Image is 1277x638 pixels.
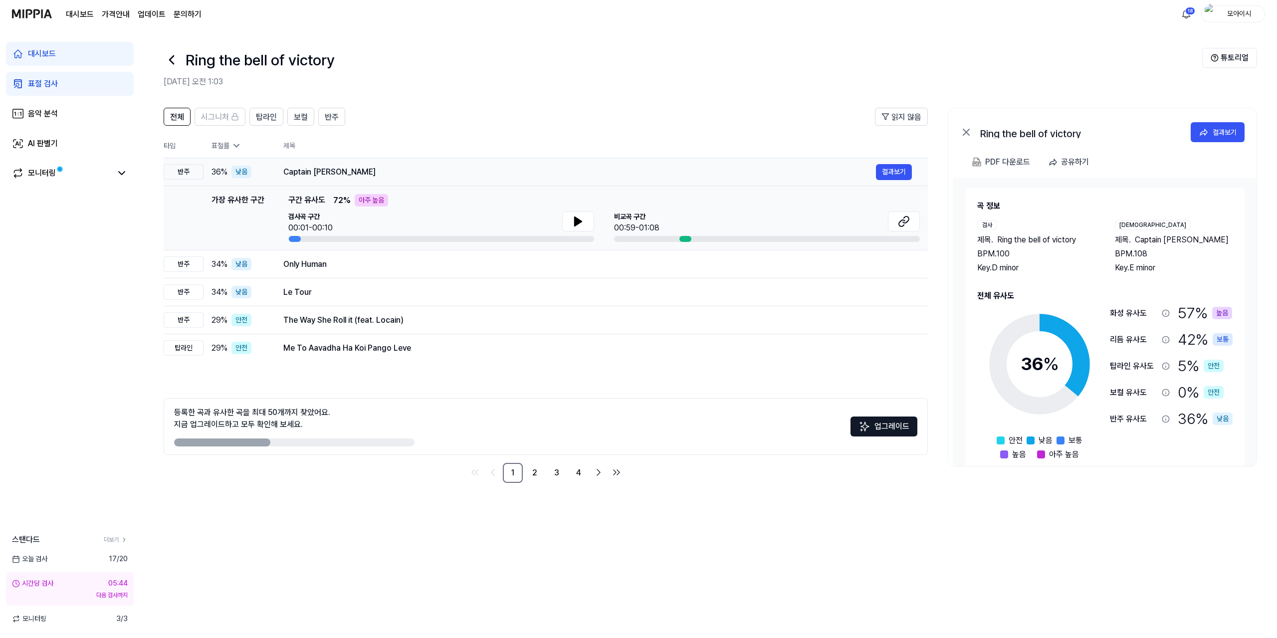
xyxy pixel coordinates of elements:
[1180,8,1192,20] img: 알림
[287,108,314,126] button: 보컬
[283,134,928,158] th: 제목
[212,342,227,354] span: 29 %
[1110,307,1158,319] div: 화성 유사도
[283,166,876,178] div: Captain [PERSON_NAME]
[977,200,1233,212] h2: 곡 정보
[104,535,128,544] a: 더보기
[1178,328,1233,351] div: 42 %
[876,164,912,180] button: 결과보기
[164,312,204,328] div: 반주
[997,234,1076,246] span: Ring the bell of victory
[591,464,607,480] a: Go to next page
[525,463,545,483] a: 2
[1202,48,1257,68] button: 튜토리얼
[164,463,928,483] nav: pagination
[170,111,184,123] span: 전체
[1110,387,1158,399] div: 보컬 유사도
[1178,408,1233,430] div: 36 %
[12,578,53,589] div: 시간당 검사
[12,591,128,600] div: 다음 검사까지
[1204,360,1224,372] div: 안전
[231,258,251,270] div: 낮음
[1213,127,1237,138] div: 결과보기
[12,534,40,546] span: 스탠다드
[6,42,134,66] a: 대시보드
[614,212,659,222] span: 비교곡 구간
[1205,4,1217,24] img: profile
[102,8,130,20] button: 가격안내
[212,258,227,270] span: 34 %
[355,194,388,207] div: 아주 높음
[1201,5,1265,22] button: profile모아이시
[1135,234,1229,246] span: Captain [PERSON_NAME]
[212,141,267,151] div: 표절률
[318,108,345,126] button: 반주
[12,614,46,624] span: 모니터링
[1044,152,1097,172] button: 공유하기
[164,108,191,126] button: 전체
[174,407,330,430] div: 등록한 곡과 유사한 곡을 최대 50개까지 찾았어요. 지금 업그레이드하고 모두 확인해 보세요.
[980,126,1180,138] div: Ring the bell of victory
[12,167,112,179] a: 모니터링
[231,314,251,326] div: 안전
[231,342,251,354] div: 안전
[1110,360,1158,372] div: 탑라인 유사도
[1115,262,1233,274] div: Key. E minor
[1061,156,1089,169] div: 공유하기
[109,554,128,564] span: 17 / 20
[609,464,625,480] a: Go to last page
[485,464,501,480] a: Go to previous page
[977,220,997,230] div: 검사
[66,8,94,20] a: 대시보드
[6,72,134,96] a: 표절 검사
[891,111,921,123] span: 읽지 않음
[28,108,58,120] div: 음악 분석
[1211,54,1219,62] img: Help
[6,102,134,126] a: 음악 분석
[164,76,1202,88] h2: [DATE] 오전 1:03
[201,111,229,123] span: 시그니처
[283,314,912,326] div: The Way She Roll it (feat. Locain)
[858,421,870,432] img: Sparkles
[294,111,308,123] span: 보컬
[28,48,56,60] div: 대시보드
[116,614,128,624] span: 3 / 3
[953,178,1257,465] a: 곡 정보검사제목.Ring the bell of victoryBPM.100Key.D minor[DEMOGRAPHIC_DATA]제목.Captain [PERSON_NAME]BPM....
[283,258,912,270] div: Only Human
[970,152,1032,172] button: PDF 다운로드
[1043,353,1059,375] span: %
[977,262,1095,274] div: Key. D minor
[614,222,659,234] div: 00:59-01:08
[875,108,928,126] button: 읽지 않음
[108,578,128,589] div: 05:44
[1191,122,1245,142] button: 결과보기
[164,340,204,356] div: 탑라인
[283,342,912,354] div: Me To Aavadha Ha Koi Pango Leve
[1110,334,1158,346] div: 리듬 유사도
[1178,6,1194,22] button: 알림18
[288,212,333,222] span: 검사곡 구간
[212,286,227,298] span: 34 %
[1220,8,1259,19] div: 모아이시
[503,463,523,483] a: 1
[186,49,335,71] h1: Ring the bell of victory
[851,425,917,434] a: Sparkles업그레이드
[164,134,204,158] th: 타입
[977,248,1095,260] div: BPM. 100
[1012,448,1026,460] span: 높음
[212,314,227,326] span: 29 %
[1212,307,1232,319] div: 높음
[1213,413,1233,425] div: 낮음
[1213,333,1233,346] div: 보통
[972,158,981,167] img: PDF Download
[174,8,202,20] a: 문의하기
[1110,413,1158,425] div: 반주 유사도
[325,111,339,123] span: 반주
[212,166,227,178] span: 36 %
[12,554,47,564] span: 오늘 검사
[467,464,483,480] a: Go to first page
[231,286,251,298] div: 낮음
[195,108,245,126] button: 시그니처
[231,166,251,178] div: 낮음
